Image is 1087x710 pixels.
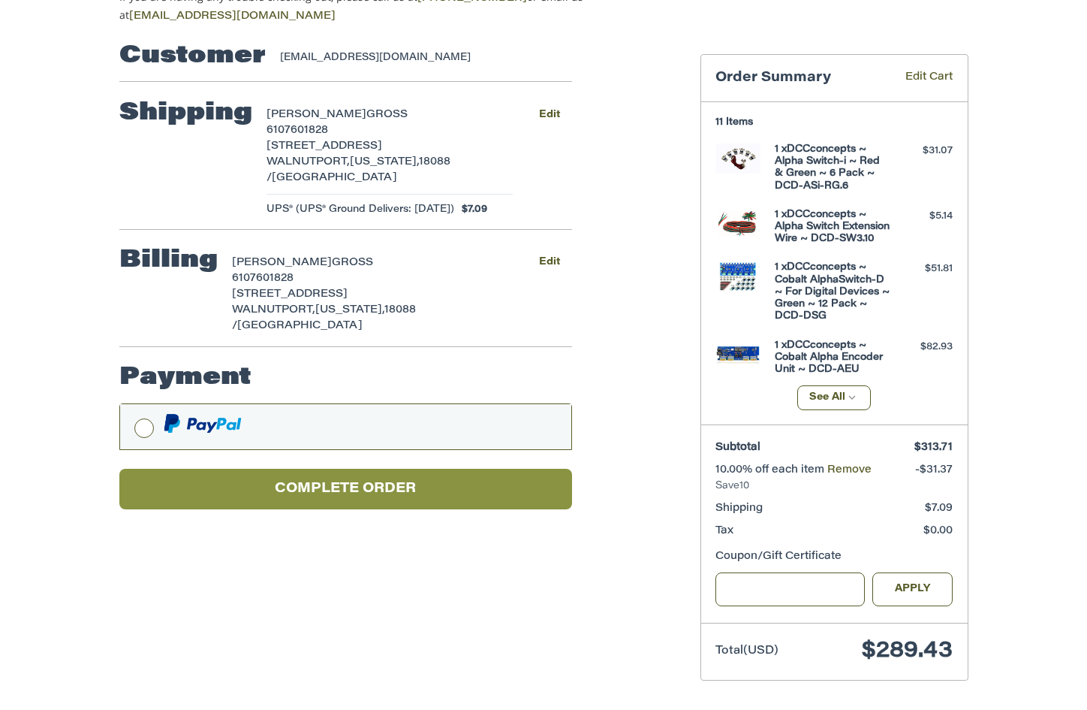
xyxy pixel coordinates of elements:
[119,363,251,393] h2: Payment
[862,640,953,663] span: $289.43
[884,70,953,87] a: Edit Cart
[715,479,953,494] span: Save10
[715,116,953,128] h3: 11 Items
[528,104,572,125] button: Edit
[232,305,315,316] span: WALNUTPORT,
[715,573,865,606] input: Gift Certificate or Coupon Code
[119,41,266,71] h2: Customer
[119,469,572,510] button: Complete order
[454,202,487,217] span: $7.09
[272,173,397,183] span: [GEOGRAPHIC_DATA]
[775,209,890,246] h4: 1 x DCCconcepts ~ Alpha Switch Extension Wire ~ DCD-SW3.10
[715,465,827,476] span: 10.00% off each item
[332,258,373,268] span: GROSS
[775,144,890,192] h4: 1 x DCCconcepts ~ Alpha Switch-i ~ Red & Green ~ 6 Pack ~ DCD-ASi-RG.6
[827,465,872,476] a: Remove
[715,70,884,87] h3: Order Summary
[775,340,890,376] h4: 1 x DCCconcepts ~ Cobalt Alpha Encoder Unit ~ DCD-AEU
[266,125,328,136] span: 6107601828
[775,261,890,322] h4: 1 x DCCconcepts ~ Cobalt AlphaSwitch-D ~ For Digital Devices ~ Green ~ 12 Pack ~ DCD-DSG
[923,526,953,536] span: $0.00
[715,443,760,453] span: Subtotal
[914,443,953,453] span: $313.71
[129,11,336,22] a: [EMAIL_ADDRESS][DOMAIN_NAME]
[232,273,294,284] span: 6107601828
[119,98,252,128] h2: Shipping
[925,503,953,514] span: $7.09
[715,526,733,536] span: Tax
[872,573,953,606] button: Apply
[232,289,348,300] span: [STREET_ADDRESS]
[280,50,557,65] div: [EMAIL_ADDRESS][DOMAIN_NAME]
[797,385,872,410] button: See All
[164,414,242,433] img: PayPal icon
[350,157,419,168] span: [US_STATE],
[266,110,366,120] span: [PERSON_NAME]
[366,110,408,120] span: GROSS
[237,321,363,331] span: [GEOGRAPHIC_DATA]
[715,645,778,657] span: Total (USD)
[266,141,382,152] span: [STREET_ADDRESS]
[315,305,384,316] span: [US_STATE],
[266,202,454,217] span: UPS® (UPS® Ground Delivers: [DATE])
[893,209,953,224] div: $5.14
[715,503,763,514] span: Shipping
[119,246,218,276] h2: Billing
[893,144,953,159] div: $31.07
[893,340,953,355] div: $82.93
[893,261,953,276] div: $51.81
[715,549,953,565] div: Coupon/Gift Certificate
[528,252,572,273] button: Edit
[915,465,953,476] span: -$31.37
[232,258,332,268] span: [PERSON_NAME]
[232,305,416,331] span: 18088 /
[266,157,350,168] span: WALNUTPORT,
